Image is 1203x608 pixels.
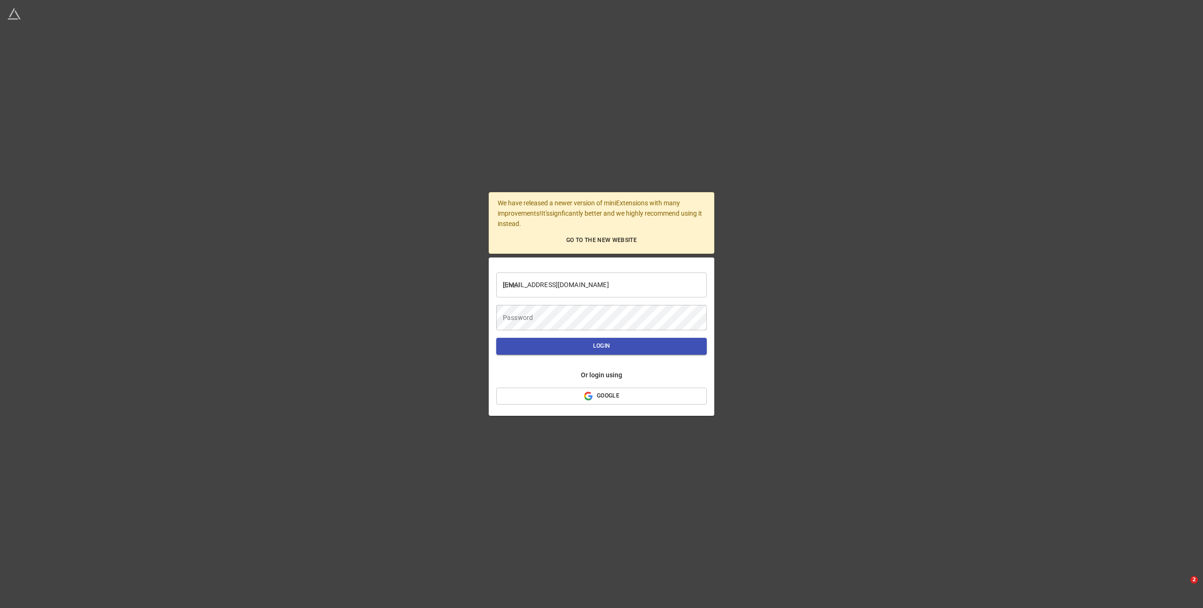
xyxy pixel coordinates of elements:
[1171,576,1194,599] iframe: Intercom live chat
[584,391,593,401] img: Google_%22G%22_logo.svg
[581,370,622,380] div: Or login using
[496,388,707,405] button: Google
[504,341,699,351] span: Login
[504,391,699,401] span: Google
[8,8,21,21] img: miniextensions-icon.73ae0678.png
[496,338,707,355] button: Login
[498,233,706,248] a: Go to the new website
[489,192,714,253] div: We have released a newer version of miniExtensions with many improvements! It's signficantly bett...
[1190,576,1198,584] span: 2
[501,235,702,245] span: Go to the new website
